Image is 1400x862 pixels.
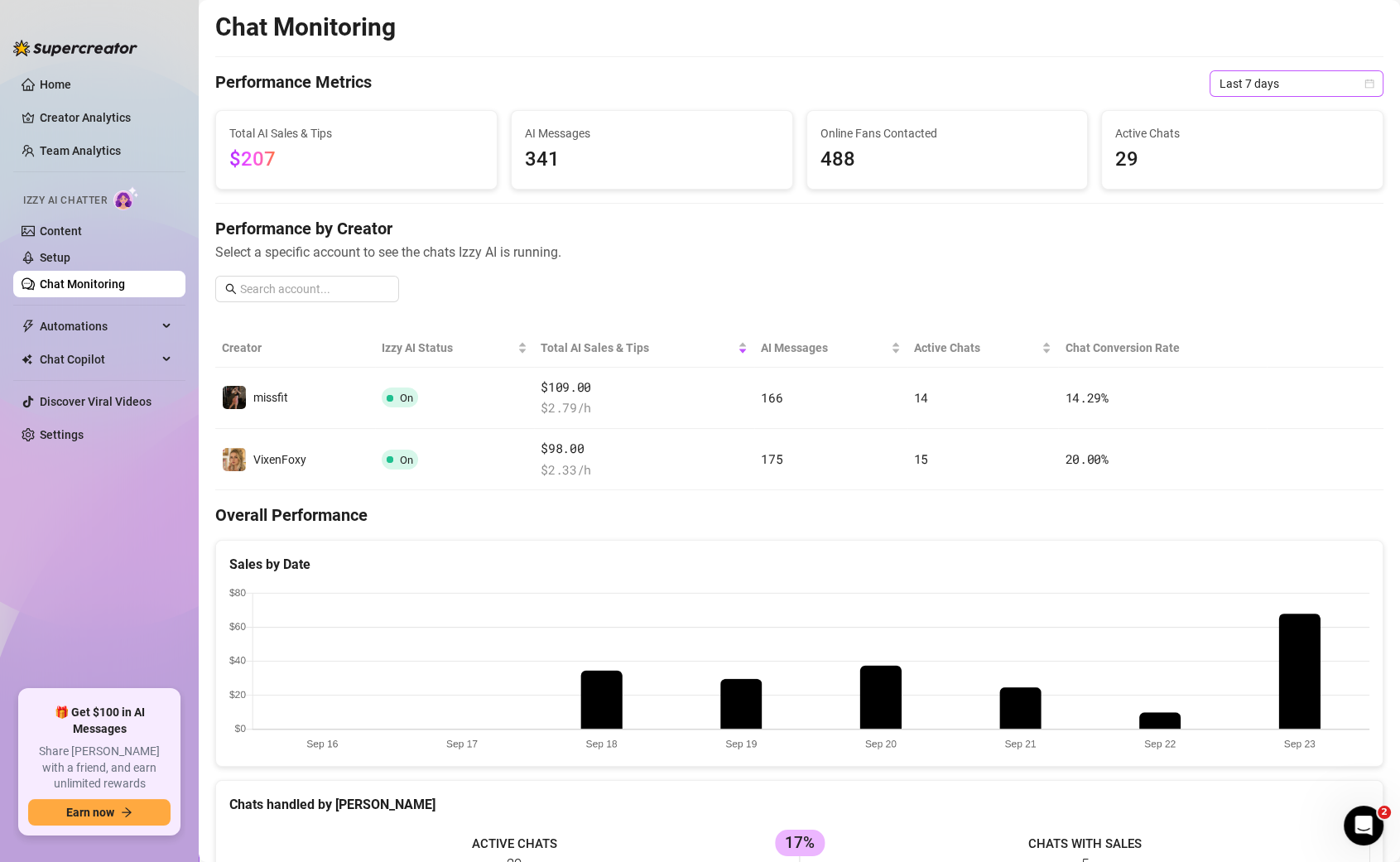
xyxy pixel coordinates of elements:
div: Sales by Date [229,554,1369,575]
img: logo-BBDzfeDw.svg [13,40,137,56]
span: 341 [525,144,779,176]
span: AI Messages [761,339,887,357]
span: Total AI Sales & Tips [229,124,484,142]
h4: Performance Metrics [215,70,372,97]
span: search [225,283,237,295]
span: arrow-right [121,807,132,818]
span: 🎁 Get $100 in AI Messages [28,705,171,737]
span: 14.29 % [1065,389,1108,406]
span: 20.00 % [1065,450,1108,467]
img: AI Chatter [113,186,139,210]
span: $109.00 [541,378,748,397]
span: Share [PERSON_NAME] with a friend, and earn unlimited rewards [28,744,171,792]
span: Izzy AI Chatter [23,193,107,209]
span: Automations [40,313,157,340]
span: calendar [1364,79,1374,89]
span: On [400,454,413,466]
span: 175 [761,450,782,467]
span: VixenFoxy [253,453,306,466]
a: Settings [40,428,84,441]
span: Total AI Sales & Tips [541,339,734,357]
h2: Chat Monitoring [215,12,396,43]
span: Earn now [66,806,114,819]
span: missfit [253,391,288,404]
img: VixenFoxy [223,448,246,471]
a: Home [40,78,71,91]
span: $98.00 [541,439,748,459]
span: Last 7 days [1220,71,1374,96]
span: thunderbolt [22,320,35,333]
a: Team Analytics [40,144,121,157]
span: $ 2.79 /h [541,398,748,418]
a: Discover Viral Videos [40,395,152,408]
span: Active Chats [914,339,1039,357]
img: missfit [223,386,246,409]
span: 2 [1378,806,1391,819]
span: 15 [914,450,928,467]
span: Active Chats [1115,124,1369,142]
a: Content [40,224,82,238]
span: 488 [820,144,1075,176]
a: Setup [40,251,70,264]
span: $ 2.33 /h [541,460,748,480]
th: Total AI Sales & Tips [534,329,754,368]
a: Chat Monitoring [40,277,125,291]
th: Creator [215,329,375,368]
h4: Overall Performance [215,503,1383,527]
img: Chat Copilot [22,354,32,365]
span: AI Messages [525,124,779,142]
span: Izzy AI Status [382,339,515,357]
th: Chat Conversion Rate [1058,329,1266,368]
th: Active Chats [907,329,1059,368]
h4: Performance by Creator [215,217,1383,240]
a: Creator Analytics [40,104,172,131]
span: $207 [229,147,276,171]
span: On [400,392,413,404]
div: Chats handled by [PERSON_NAME] [229,794,1369,815]
span: 14 [914,389,928,406]
th: Izzy AI Status [375,329,535,368]
span: 166 [761,389,782,406]
span: Online Fans Contacted [820,124,1075,142]
span: Select a specific account to see the chats Izzy AI is running. [215,242,1383,262]
button: Earn nowarrow-right [28,799,171,826]
span: Chat Copilot [40,346,157,373]
span: 29 [1115,144,1369,176]
th: AI Messages [754,329,907,368]
input: Search account... [240,280,389,298]
iframe: Intercom live chat [1344,806,1383,845]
